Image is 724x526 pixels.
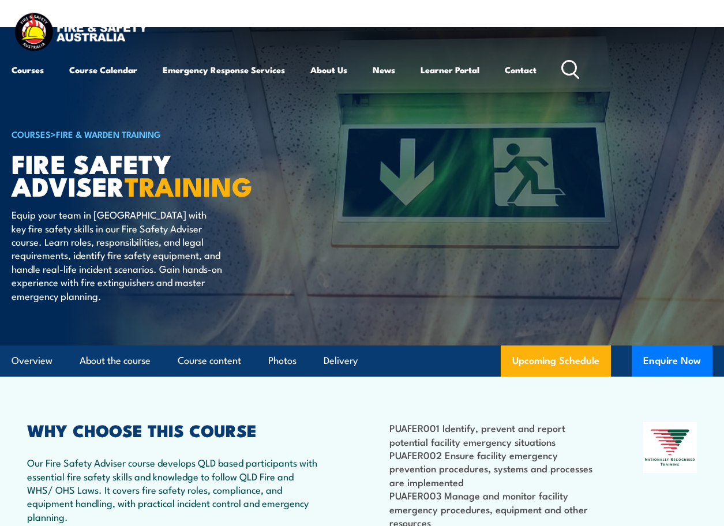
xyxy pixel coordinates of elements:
a: Photos [268,345,297,376]
h2: WHY CHOOSE THIS COURSE [27,422,317,437]
a: News [373,56,395,84]
a: Course Calendar [69,56,137,84]
strong: TRAINING [125,166,253,205]
li: PUAFER001 Identify, prevent and report potential facility emergency situations [389,421,594,448]
h6: > [12,127,297,141]
p: Our Fire Safety Adviser course develops QLD based participants with essential fire safety skills ... [27,456,317,523]
a: Fire & Warden Training [56,127,161,140]
img: Nationally Recognised Training logo. [643,422,697,473]
a: About the course [80,345,151,376]
a: Overview [12,345,52,376]
a: COURSES [12,127,51,140]
a: Contact [505,56,537,84]
a: Learner Portal [421,56,479,84]
a: Upcoming Schedule [501,345,611,377]
a: About Us [310,56,347,84]
a: Course content [178,345,241,376]
h1: FIRE SAFETY ADVISER [12,152,297,197]
li: PUAFER002 Ensure facility emergency prevention procedures, systems and processes are implemented [389,448,594,489]
a: Delivery [324,345,358,376]
button: Enquire Now [632,345,712,377]
a: Courses [12,56,44,84]
a: Emergency Response Services [163,56,285,84]
p: Equip your team in [GEOGRAPHIC_DATA] with key fire safety skills in our Fire Safety Adviser cours... [12,208,222,302]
